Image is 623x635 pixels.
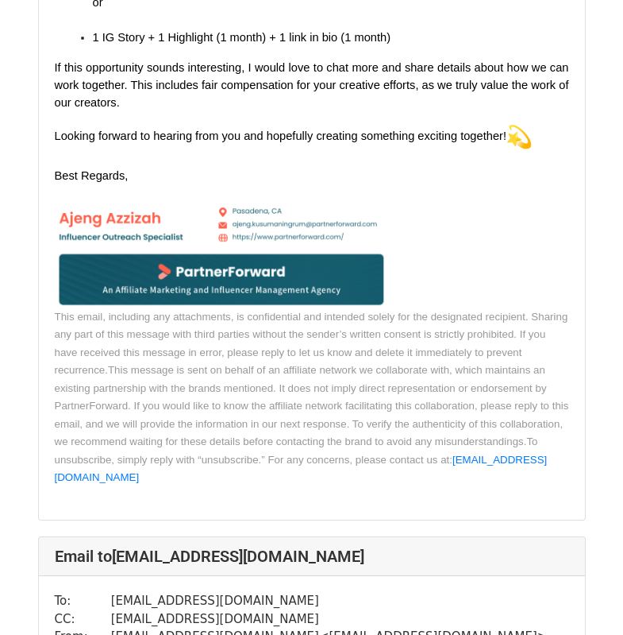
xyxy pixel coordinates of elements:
[55,130,533,142] span: Looking forward to hearing from you and hopefully creating something exciting together!
[506,124,532,149] img: 💫
[55,169,129,182] span: Best Regards,
[111,610,548,629] td: [EMAIL_ADDRESS][DOMAIN_NAME]
[55,311,568,377] font: This email, including any attachments, is confidential and intended solely for the designated rec...
[55,436,548,483] span: To unsubscribe, simply reply with “unsubscribe.” For any concerns, please contact us at:
[111,592,548,610] td: [EMAIL_ADDRESS][DOMAIN_NAME]
[55,61,572,109] span: If this opportunity sounds interesting, I would love to chat more and share details about how we ...
[93,31,391,44] font: 1 IG Story + 1 Highlight (1 month) + 1 link in bio (1 month)
[544,559,623,635] iframe: Chat Widget
[55,592,111,610] td: To:
[55,547,569,566] h4: Email to [EMAIL_ADDRESS][DOMAIN_NAME]
[55,610,111,629] td: CC:
[55,364,569,447] span: This message is sent on behalf of an affiliate network we collaborate with, which maintains an ex...
[55,198,388,308] img: AIorK4z6b0ybEm-MiP3ZGbisG2D6NOfSNB2EJ3m5aclOIjpl_MVkdaoqv-xABd8-grgdE_Nk75T6omEjzAf0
